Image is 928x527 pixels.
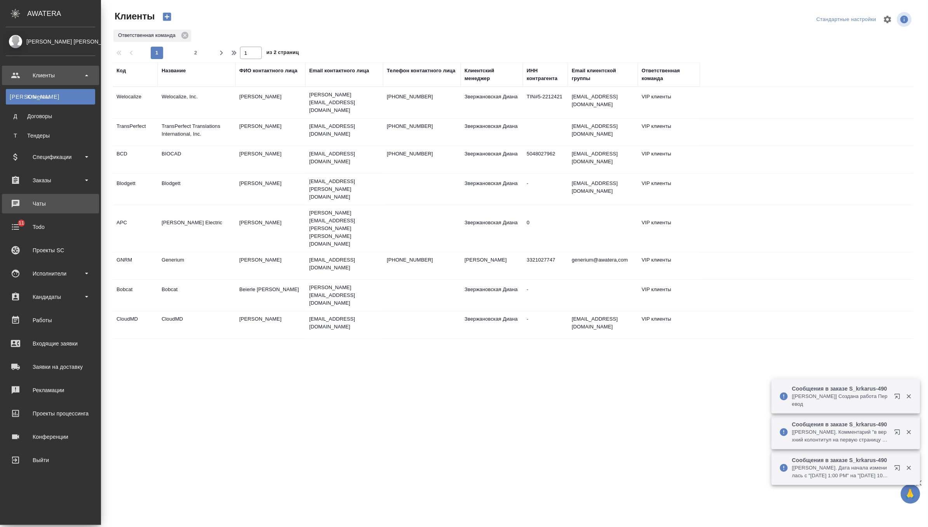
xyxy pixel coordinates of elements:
[878,10,897,29] span: Настроить таблицу
[815,14,878,26] div: split button
[523,341,568,368] td: 7743855873
[158,282,235,309] td: Bobcat
[2,334,99,353] a: Входящие заявки
[6,454,95,466] div: Выйти
[461,252,523,279] td: [PERSON_NAME]
[461,215,523,242] td: Звержановская Диана
[6,175,95,186] div: Заказы
[2,311,99,330] a: Работы
[113,215,158,242] td: APC
[113,89,158,116] td: Welocalize
[638,146,700,173] td: VIP клиенты
[523,89,568,116] td: TIN#5-2212421
[309,122,379,138] p: [EMAIL_ADDRESS][DOMAIN_NAME]
[6,338,95,349] div: Входящие заявки
[792,385,889,393] p: Сообщения в заказе S_krkarus-490
[568,176,638,203] td: [EMAIL_ADDRESS][DOMAIN_NAME]
[568,146,638,173] td: [EMAIL_ADDRESS][DOMAIN_NAME]
[901,429,917,436] button: Закрыть
[117,67,126,75] div: Код
[2,427,99,447] a: Конференции
[27,6,101,21] div: AWATERA
[638,341,700,368] td: VIP клиенты
[158,252,235,279] td: Generium
[10,112,91,120] div: Договоры
[158,311,235,339] td: CloudMD
[638,282,700,309] td: VIP клиенты
[523,252,568,279] td: 3321027747
[568,89,638,116] td: [EMAIL_ADDRESS][DOMAIN_NAME]
[158,215,235,242] td: [PERSON_NAME] Electric
[190,49,202,57] span: 2
[638,119,700,146] td: VIP клиенты
[235,215,305,242] td: [PERSON_NAME]
[638,252,700,279] td: VIP клиенты
[235,89,305,116] td: [PERSON_NAME]
[465,67,519,82] div: Клиентский менеджер
[6,151,95,163] div: Спецификации
[638,215,700,242] td: VIP клиенты
[235,146,305,173] td: [PERSON_NAME]
[10,132,91,140] div: Тендеры
[387,150,457,158] p: [PHONE_NUMBER]
[2,404,99,423] a: Проекты процессинга
[6,198,95,209] div: Чаты
[235,176,305,203] td: [PERSON_NAME]
[235,341,305,368] td: [PERSON_NAME]
[113,252,158,279] td: GNRM
[568,311,638,339] td: [EMAIL_ADDRESS][DOMAIN_NAME]
[239,67,298,75] div: ФИО контактного лица
[2,450,99,470] a: Выйти
[523,282,568,309] td: -
[6,89,95,105] a: [PERSON_NAME]Клиенты
[2,357,99,377] a: Заявки на доставку
[113,282,158,309] td: Bobcat
[6,108,95,124] a: ДДоговоры
[14,219,29,227] span: 11
[792,428,889,444] p: [[PERSON_NAME]. Комментарий "в верхний колонтитул на первую страницу написать - Переведено с англ...
[792,421,889,428] p: Сообщения в заказе S_krkarus-490
[6,37,95,46] div: [PERSON_NAME] [PERSON_NAME]
[309,91,379,114] p: [PERSON_NAME][EMAIL_ADDRESS][DOMAIN_NAME]
[387,93,457,101] p: [PHONE_NUMBER]
[901,393,917,400] button: Закрыть
[113,146,158,173] td: BCD
[461,89,523,116] td: Звержановская Диана
[235,119,305,146] td: [PERSON_NAME]
[10,93,91,101] div: Клиенты
[387,122,457,130] p: [PHONE_NUMBER]
[461,176,523,203] td: Звержановская Диана
[638,89,700,116] td: VIP клиенты
[6,361,95,373] div: Заявки на доставку
[309,284,379,307] p: [PERSON_NAME][EMAIL_ADDRESS][DOMAIN_NAME]
[890,424,908,443] button: Открыть в новой вкладке
[158,10,176,23] button: Создать
[6,408,95,419] div: Проекты процессинга
[190,47,202,59] button: 2
[523,146,568,173] td: 5048027962
[162,67,186,75] div: Название
[461,146,523,173] td: Звержановская Диана
[158,176,235,203] td: Blodgett
[890,389,908,407] button: Открыть в новой вкладке
[235,252,305,279] td: [PERSON_NAME]
[309,209,379,248] p: [PERSON_NAME][EMAIL_ADDRESS][PERSON_NAME][PERSON_NAME][DOMAIN_NAME]
[461,341,523,368] td: [PERSON_NAME]
[6,314,95,326] div: Работы
[158,146,235,173] td: BIOCAD
[461,282,523,309] td: Звержановская Диана
[523,176,568,203] td: -
[158,89,235,116] td: Welocalize, Inc.
[461,311,523,339] td: Звержановская Диана
[461,119,523,146] td: Звержановская Диана
[6,70,95,81] div: Клиенты
[792,464,889,480] p: [[PERSON_NAME]. Дата начала изменилась с "[DATE] 1:00 PM" на "[DATE] 10:00 AM"
[387,67,456,75] div: Телефон контактного лица
[2,194,99,213] a: Чаты
[113,119,158,146] td: TransPerfect
[572,67,634,82] div: Email клиентской группы
[309,256,379,272] p: [EMAIL_ADDRESS][DOMAIN_NAME]
[901,464,917,471] button: Закрыть
[266,48,299,59] span: из 2 страниц
[235,311,305,339] td: [PERSON_NAME]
